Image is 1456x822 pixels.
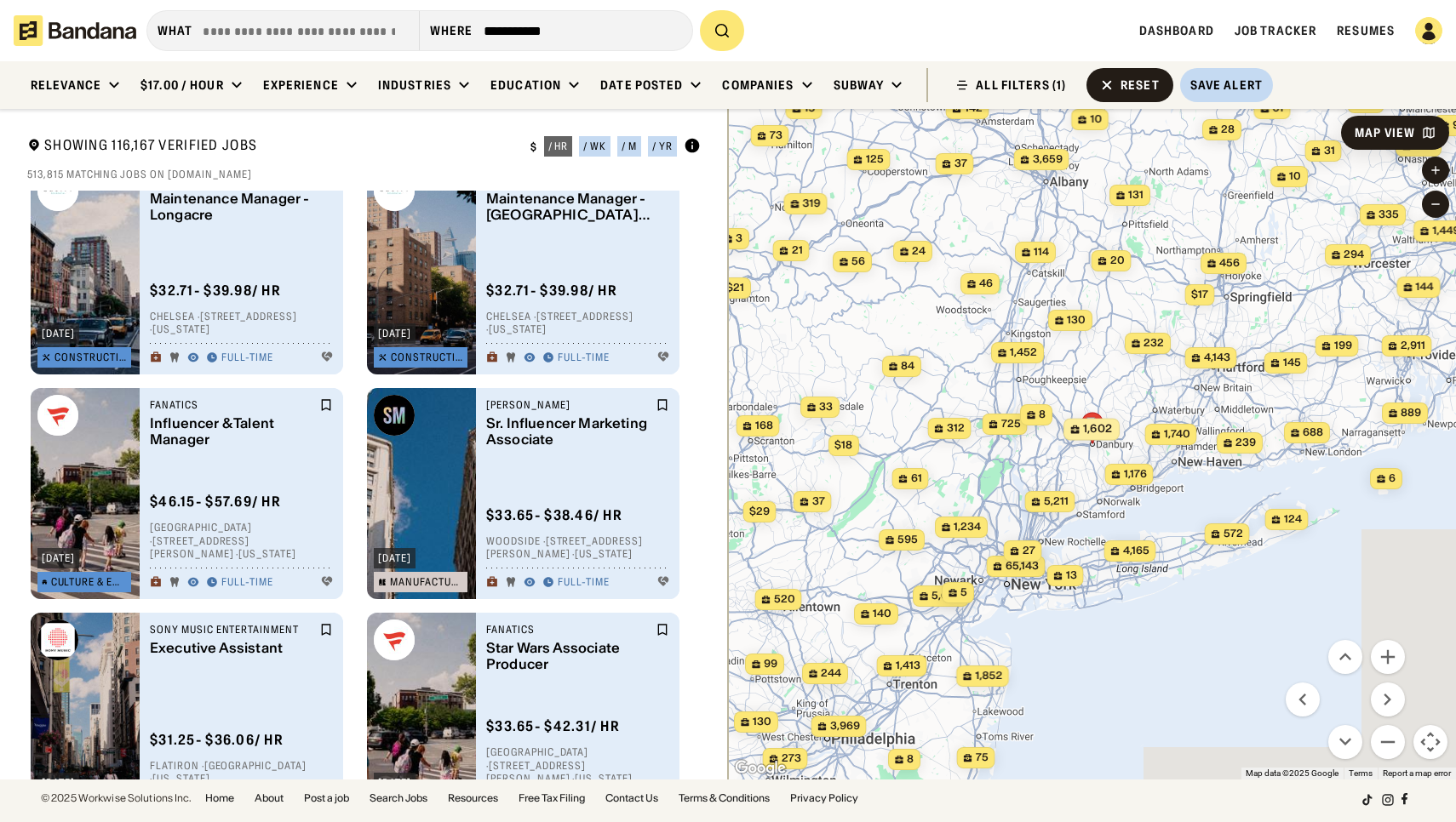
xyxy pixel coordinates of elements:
[1083,422,1113,437] span: 1,602
[1065,568,1076,583] span: 13
[1235,436,1256,450] span: 239
[378,328,411,339] div: [DATE]
[829,719,859,734] span: 3,969
[912,244,926,259] span: 24
[1122,544,1149,558] span: 4,165
[802,197,820,211] span: 319
[448,793,498,803] a: Resources
[378,778,411,788] div: [DATE]
[910,471,921,486] span: 61
[1223,527,1242,541] span: 572
[150,759,333,785] div: Flatiron · [GEOGRAPHIC_DATA] · [US_STATE]
[486,718,620,736] div: $ 33.65 - $42.31 / hr
[1328,725,1362,759] button: Move down
[819,400,833,414] span: 33
[1121,79,1160,91] div: Reset
[773,592,794,607] span: 520
[1190,288,1207,300] span: $17
[374,395,415,436] img: Steve Madden logo
[1282,356,1300,370] span: 145
[821,666,841,681] span: 244
[1323,144,1334,158] span: 31
[150,415,316,448] div: Influencer & Talent Manager
[370,793,427,803] a: Search Jobs
[430,23,473,38] div: Where
[158,23,192,38] div: what
[150,398,316,412] div: Fanatics
[37,619,78,660] img: Sony Music Entertainment logo
[873,607,891,621] span: 140
[954,520,981,534] span: 1,234
[1415,280,1433,294] span: 144
[1144,336,1164,351] span: 232
[490,77,561,93] div: Education
[726,281,744,294] span: $21
[27,191,700,780] div: grid
[1355,127,1415,139] div: Map View
[1123,467,1146,482] span: 1,176
[791,243,802,258] span: 21
[1349,768,1373,778] a: Terms (opens in new tab)
[304,793,349,803] a: Post a job
[548,141,569,151] div: / hr
[486,310,669,336] div: Chelsea · [STREET_ADDRESS] · [US_STATE]
[31,77,101,93] div: Relevance
[1371,682,1405,716] button: Move right
[486,398,652,412] div: [PERSON_NAME]
[1005,559,1038,574] span: 65,143
[150,282,281,300] div: $ 32.71 - $39.98 / hr
[1371,725,1405,759] button: Zoom out
[781,751,800,766] span: 273
[150,623,316,636] div: Sony Music Entertainment
[1067,313,1086,328] span: 130
[1139,23,1214,38] a: Dashboard
[1337,23,1395,38] span: Resumes
[897,533,918,547] span: 595
[605,793,658,803] a: Contact Us
[486,534,669,561] div: Woodside · [STREET_ADDRESS][PERSON_NAME] · [US_STATE]
[1246,768,1338,778] span: Map data ©2025 Google
[42,778,75,788] div: [DATE]
[1090,112,1102,127] span: 10
[150,191,316,223] div: Maintenance Manager - Longacre
[486,640,652,672] div: Star Wars Associate Producer
[486,282,617,300] div: $ 32.71 - $39.98 / hr
[486,746,669,786] div: [GEOGRAPHIC_DATA] · [STREET_ADDRESS][PERSON_NAME] · [US_STATE]
[1000,417,1020,431] span: 725
[732,757,788,779] a: Open this area in Google Maps (opens a new window)
[754,419,772,433] span: 168
[37,170,78,211] img: Equity Residential logo
[583,141,606,151] div: / wk
[975,751,988,765] span: 75
[37,395,78,436] img: Fanatics logo
[150,522,333,562] div: [GEOGRAPHIC_DATA] · [STREET_ADDRESS][PERSON_NAME] · [US_STATE]
[979,277,993,291] span: 46
[1389,471,1396,486] span: 6
[931,589,962,603] span: 5,042
[790,793,858,803] a: Privacy Policy
[975,669,1002,683] span: 1,852
[976,79,1066,91] div: ALL FILTERS (1)
[1163,427,1189,442] span: 1,740
[1344,248,1364,262] span: 294
[391,352,463,362] div: Construction
[811,494,824,509] span: 37
[1328,640,1362,674] button: Move up
[1219,256,1240,271] span: 456
[1286,682,1320,716] button: Move left
[378,77,451,93] div: Industries
[14,15,136,46] img: Bandana logotype
[150,494,281,511] div: $ 46.15 - $57.69 / hr
[150,640,316,656] div: Executive Assistant
[622,141,637,151] div: / m
[1413,725,1447,759] button: Map camera controls
[1235,23,1316,38] a: Job Tracker
[1383,768,1451,778] a: Report a map error
[769,128,782,143] span: 73
[764,657,777,671] span: 99
[41,793,192,803] div: © 2025 Workwise Solutions Inc.
[954,157,966,171] span: 37
[652,141,673,151] div: / yr
[140,77,224,93] div: $17.00 / hour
